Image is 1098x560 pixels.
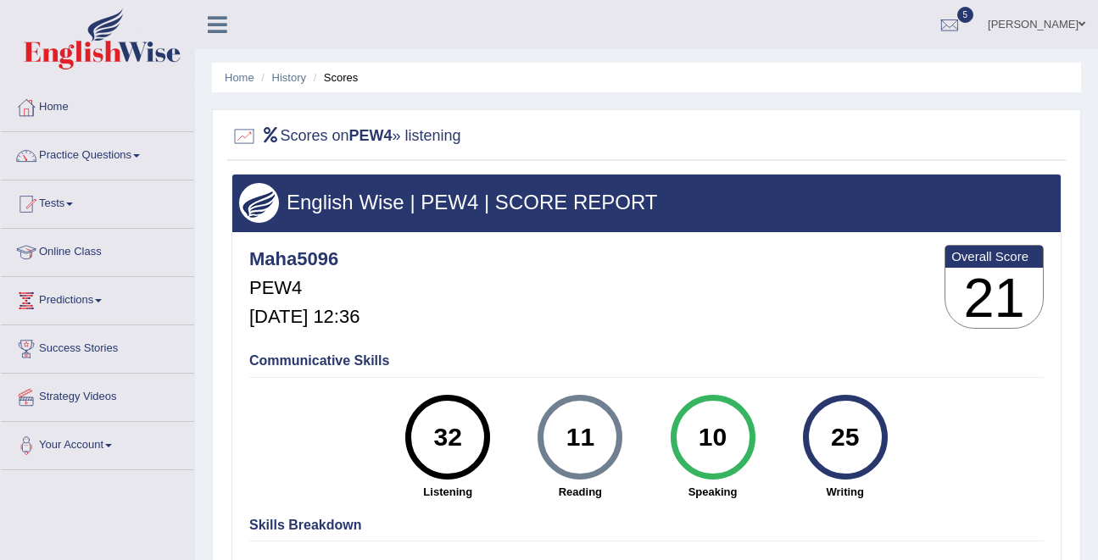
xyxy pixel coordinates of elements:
[682,402,744,473] div: 10
[655,484,770,500] strong: Speaking
[349,127,393,144] b: PEW4
[1,277,194,319] a: Predictions
[249,353,1044,369] h4: Communicative Skills
[1,132,194,175] a: Practice Questions
[239,191,1054,213] h3: English Wise | PEW4 | SCORE REPORT
[390,484,505,500] strong: Listening
[272,71,306,84] a: History
[231,124,461,149] h2: Scores on » listening
[945,268,1043,329] h3: 21
[957,7,974,23] span: 5
[309,69,359,86] li: Scores
[549,402,611,473] div: 11
[249,518,1044,533] h4: Skills Breakdown
[249,278,359,298] h5: PEW4
[814,402,876,473] div: 25
[522,484,638,500] strong: Reading
[1,422,194,464] a: Your Account
[239,183,279,223] img: wings.png
[1,229,194,271] a: Online Class
[951,249,1037,263] b: Overall Score
[417,402,479,473] div: 32
[1,84,194,126] a: Home
[788,484,903,500] strong: Writing
[249,307,359,327] h5: [DATE] 12:36
[249,249,359,269] h4: Maha5096
[1,325,194,368] a: Success Stories
[1,180,194,223] a: Tests
[1,374,194,416] a: Strategy Videos
[225,71,254,84] a: Home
